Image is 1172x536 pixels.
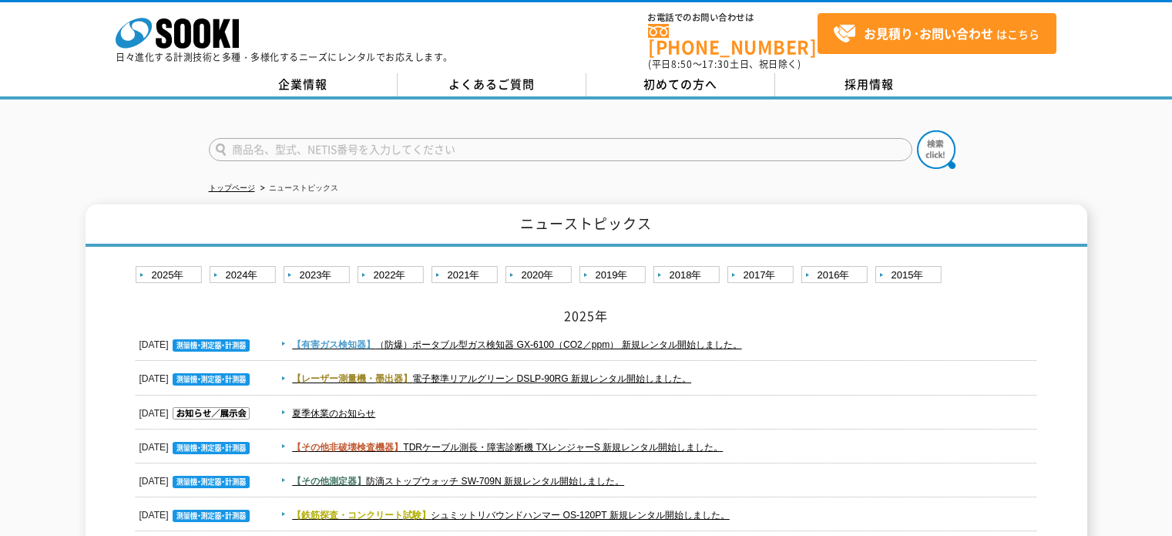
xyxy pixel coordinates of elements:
[398,73,586,96] a: よくあるご質問
[917,130,955,169] img: btn_search.png
[292,408,375,419] a: 夏季休業のお知らせ
[209,138,912,161] input: 商品名、型式、NETIS番号を入力してください
[173,373,250,386] img: 測量機・測定器・計測器
[648,57,801,71] span: (平日 ～ 土日、祝日除く)
[292,510,431,521] span: 【鉄筋探査・コンクリート試験】
[292,476,366,487] span: 【その他測定器】
[702,57,730,71] span: 17:30
[292,339,741,350] a: 【有害ガス検知器】（防爆）ポータブル型ガス検知器 GX-6100（CO2／ppm） 新規レンタル開始しました。
[139,328,254,354] dt: [DATE]
[173,407,250,420] img: お知らせ
[173,476,250,488] img: 測量機・測定器・計測器
[139,464,254,490] dt: [DATE]
[139,362,254,388] dt: [DATE]
[671,57,693,71] span: 8:50
[432,266,502,285] a: 2021年
[292,442,403,453] span: 【その他非破壊検査機器】
[864,24,993,42] strong: お見積り･お問い合わせ
[579,266,650,285] a: 2019年
[801,266,871,285] a: 2016年
[86,204,1087,247] h1: ニューストピックス
[136,266,206,285] a: 2025年
[775,73,964,96] a: 採用情報
[875,266,945,285] a: 2015年
[173,339,250,352] img: 測量機・測定器・計測器
[173,442,250,454] img: 測量機・測定器・計測器
[173,510,250,522] img: 測量機・測定器・計測器
[139,430,254,457] dt: [DATE]
[284,266,354,285] a: 2023年
[292,442,723,453] a: 【その他非破壊検査機器】TDRケーブル測長・障害診断機 TXレンジャーS 新規レンタル開始しました。
[818,13,1056,54] a: お見積り･お問い合わせはこちら
[833,22,1039,46] span: はこちら
[292,339,375,350] span: 【有害ガス検知器】
[139,396,254,423] dt: [DATE]
[358,266,428,285] a: 2022年
[586,73,775,96] a: 初めての方へ
[136,308,1037,324] h2: 2025年
[727,266,798,285] a: 2017年
[116,52,453,62] p: 日々進化する計測技術と多種・多様化するニーズにレンタルでお応えします。
[292,510,730,521] a: 【鉄筋探査・コンクリート試験】シュミットリバウンドハンマー OS-120PT 新規レンタル開始しました。
[648,13,818,22] span: お電話でのお問い合わせは
[653,266,724,285] a: 2018年
[139,498,254,524] dt: [DATE]
[643,76,717,93] span: 初めての方へ
[257,180,338,197] li: ニューストピックス
[505,266,576,285] a: 2020年
[292,373,412,384] span: 【レーザー測量機・墨出器】
[209,184,255,192] a: トップページ
[292,373,691,384] a: 【レーザー測量機・墨出器】電子整準リアルグリーン DSLP-90RG 新規レンタル開始しました。
[292,476,624,487] a: 【その他測定器】防滴ストップウォッチ SW-709N 新規レンタル開始しました。
[210,266,280,285] a: 2024年
[209,73,398,96] a: 企業情報
[648,24,818,56] a: [PHONE_NUMBER]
